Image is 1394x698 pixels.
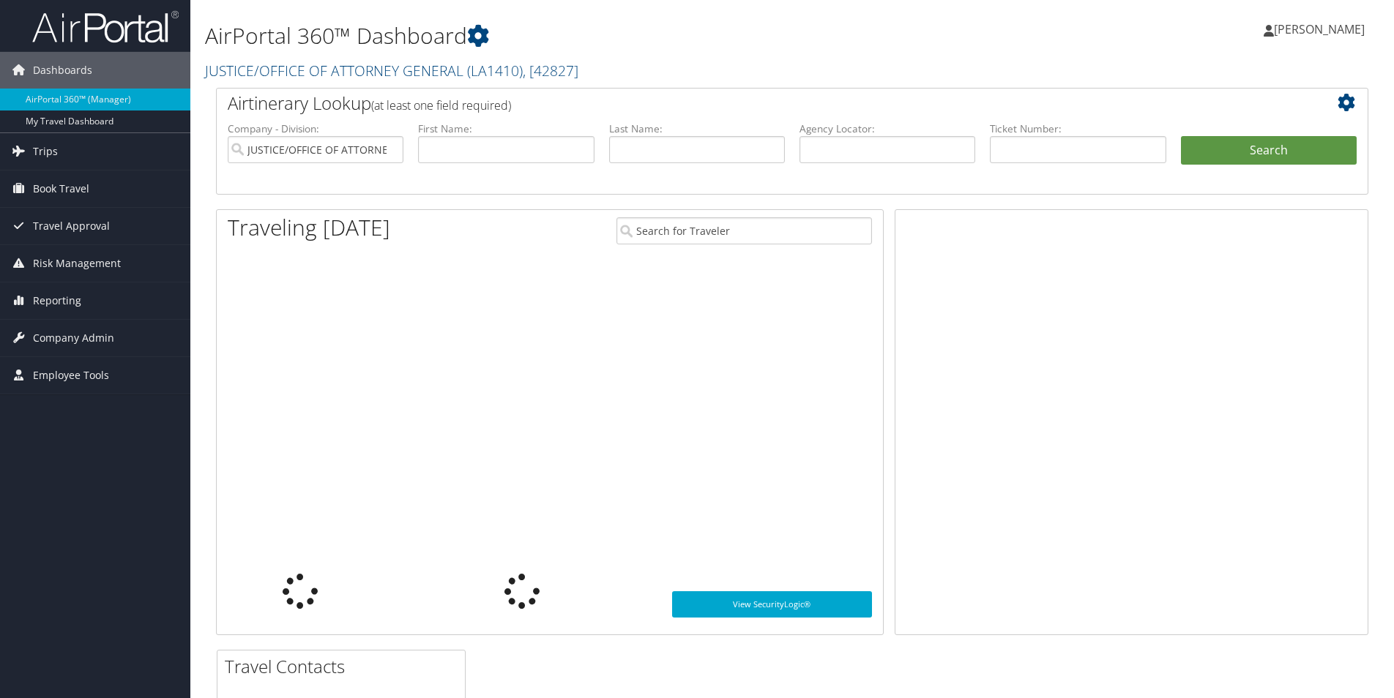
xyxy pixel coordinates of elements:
[672,591,872,618] a: View SecurityLogic®
[609,121,785,136] label: Last Name:
[33,245,121,282] span: Risk Management
[33,208,110,244] span: Travel Approval
[799,121,975,136] label: Agency Locator:
[1181,136,1357,165] button: Search
[33,320,114,356] span: Company Admin
[33,133,58,170] span: Trips
[523,61,578,80] span: , [ 42827 ]
[33,282,81,319] span: Reporting
[33,357,109,394] span: Employee Tools
[205,20,988,51] h1: AirPortal 360™ Dashboard
[616,217,872,244] input: Search for Traveler
[228,121,403,136] label: Company - Division:
[228,91,1261,116] h2: Airtinerary Lookup
[33,170,89,207] span: Book Travel
[32,10,179,44] img: airportal-logo.png
[228,212,390,243] h1: Traveling [DATE]
[1264,7,1379,51] a: [PERSON_NAME]
[990,121,1166,136] label: Ticket Number:
[225,654,465,679] h2: Travel Contacts
[205,61,578,80] a: JUSTICE/OFFICE OF ATTORNEY GENERAL
[418,121,594,136] label: First Name:
[467,61,523,80] span: ( LA1410 )
[371,97,511,113] span: (at least one field required)
[1274,21,1365,37] span: [PERSON_NAME]
[33,52,92,89] span: Dashboards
